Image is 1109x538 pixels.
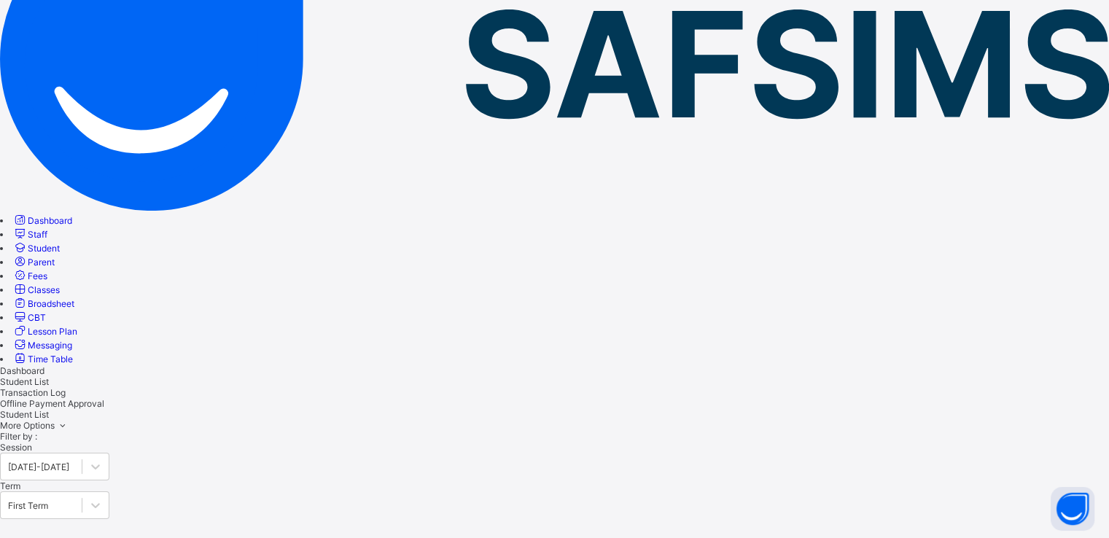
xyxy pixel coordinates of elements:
[28,243,60,254] span: Student
[28,257,55,268] span: Parent
[12,298,74,309] a: Broadsheet
[28,270,47,281] span: Fees
[12,326,77,337] a: Lesson Plan
[12,243,60,254] a: Student
[28,326,77,337] span: Lesson Plan
[12,229,47,240] a: Staff
[12,284,60,295] a: Classes
[12,312,46,323] a: CBT
[28,229,47,240] span: Staff
[12,270,47,281] a: Fees
[8,499,48,510] div: First Term
[28,298,74,309] span: Broadsheet
[12,215,72,226] a: Dashboard
[12,340,72,351] a: Messaging
[28,340,72,351] span: Messaging
[8,461,69,472] div: [DATE]-[DATE]
[1051,487,1094,531] button: Open asap
[12,354,73,364] a: Time Table
[28,312,46,323] span: CBT
[28,215,72,226] span: Dashboard
[28,354,73,364] span: Time Table
[28,284,60,295] span: Classes
[12,257,55,268] a: Parent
